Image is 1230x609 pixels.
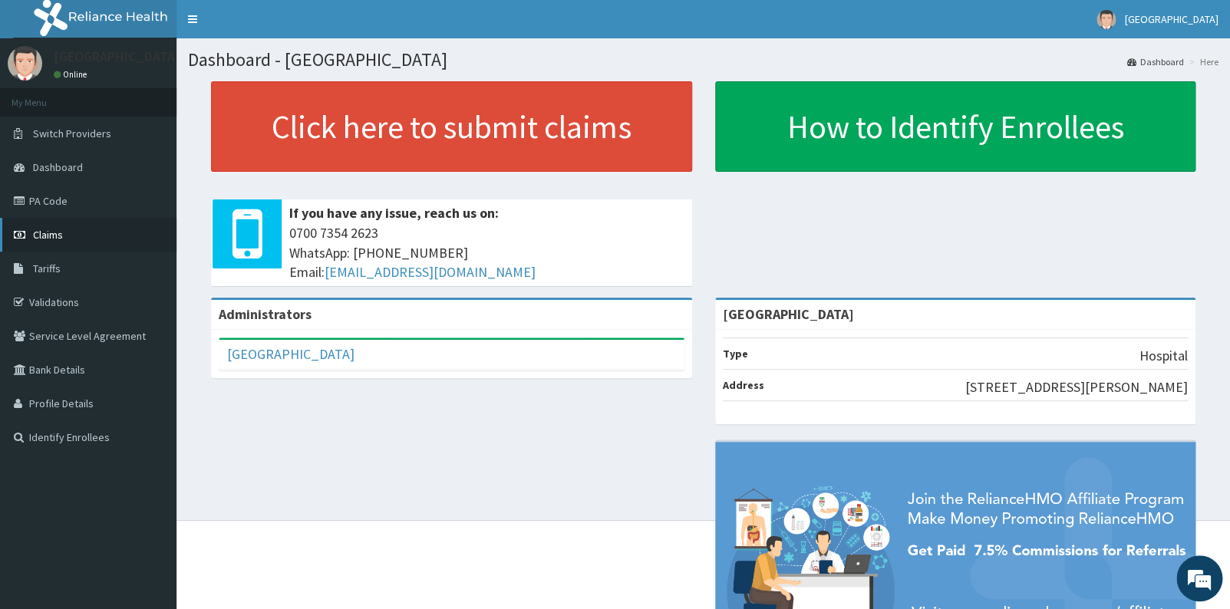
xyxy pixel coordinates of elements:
[33,160,83,174] span: Dashboard
[227,345,354,363] a: [GEOGRAPHIC_DATA]
[33,127,111,140] span: Switch Providers
[289,223,684,282] span: 0700 7354 2623 WhatsApp: [PHONE_NUMBER] Email:
[715,81,1196,172] a: How to Identify Enrollees
[325,263,536,281] a: [EMAIL_ADDRESS][DOMAIN_NAME]
[1139,346,1188,366] p: Hospital
[723,305,854,323] strong: [GEOGRAPHIC_DATA]
[723,347,748,360] b: Type
[1096,10,1116,29] img: User Image
[1125,12,1218,26] span: [GEOGRAPHIC_DATA]
[33,262,61,275] span: Tariffs
[723,378,764,392] b: Address
[54,50,180,64] p: [GEOGRAPHIC_DATA]
[33,228,63,242] span: Claims
[965,377,1188,397] p: [STREET_ADDRESS][PERSON_NAME]
[8,46,42,81] img: User Image
[289,204,499,222] b: If you have any issue, reach us on:
[54,69,91,80] a: Online
[188,50,1218,70] h1: Dashboard - [GEOGRAPHIC_DATA]
[1127,55,1184,68] a: Dashboard
[211,81,692,172] a: Click here to submit claims
[1185,55,1218,68] li: Here
[219,305,312,323] b: Administrators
